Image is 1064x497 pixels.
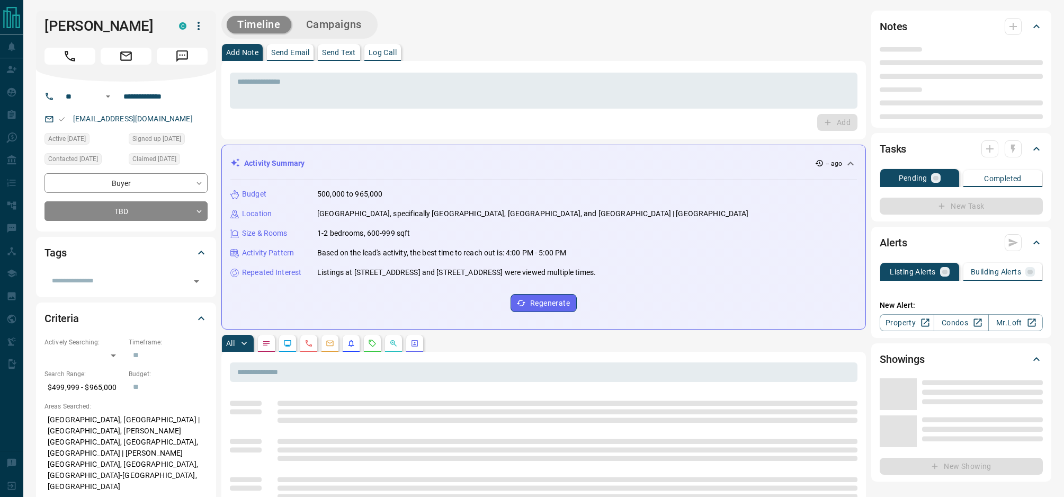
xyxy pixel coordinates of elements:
svg: Requests [368,339,377,348]
h2: Tags [44,244,66,261]
button: Timeline [227,16,291,33]
p: Budget: [129,369,208,379]
div: Sun Aug 10 2025 [129,133,208,148]
h2: Criteria [44,310,79,327]
a: Mr.Loft [988,314,1043,331]
div: Sun Aug 10 2025 [44,153,123,168]
span: Claimed [DATE] [132,154,176,164]
p: Pending [899,174,927,182]
p: Send Text [322,49,356,56]
p: Budget [242,189,266,200]
svg: Emails [326,339,334,348]
p: $499,999 - $965,000 [44,379,123,396]
a: Condos [934,314,988,331]
button: Open [102,90,114,103]
p: All [226,340,235,347]
div: TBD [44,201,208,221]
svg: Notes [262,339,271,348]
svg: Listing Alerts [347,339,355,348]
button: Regenerate [511,294,577,312]
h2: Notes [880,18,907,35]
a: [EMAIL_ADDRESS][DOMAIN_NAME] [73,114,193,123]
div: Criteria [44,306,208,331]
h2: Showings [880,351,925,368]
p: Search Range: [44,369,123,379]
p: Log Call [369,49,397,56]
span: Contacted [DATE] [48,154,98,164]
div: Buyer [44,173,208,193]
div: Alerts [880,230,1043,255]
div: Notes [880,14,1043,39]
p: Areas Searched: [44,402,208,411]
p: -- ago [826,159,842,168]
p: Actively Searching: [44,338,123,347]
p: Building Alerts [971,268,1021,276]
p: New Alert: [880,300,1043,311]
p: Location [242,208,272,219]
p: Size & Rooms [242,228,288,239]
h2: Tasks [880,140,906,157]
p: Listings at [STREET_ADDRESS] and [STREET_ADDRESS] were viewed multiple times. [317,267,596,278]
div: Tasks [880,136,1043,162]
div: condos.ca [179,22,186,30]
span: Email [101,48,151,65]
p: Activity Summary [244,158,305,169]
div: Tags [44,240,208,265]
p: [GEOGRAPHIC_DATA], specifically [GEOGRAPHIC_DATA], [GEOGRAPHIC_DATA], and [GEOGRAPHIC_DATA] | [GE... [317,208,749,219]
p: Based on the lead's activity, the best time to reach out is: 4:00 PM - 5:00 PM [317,247,566,259]
span: Signed up [DATE] [132,134,181,144]
svg: Agent Actions [410,339,419,348]
span: Active [DATE] [48,134,86,144]
span: Call [44,48,95,65]
p: 500,000 to 965,000 [317,189,382,200]
div: Showings [880,347,1043,372]
p: 1-2 bedrooms, 600-999 sqft [317,228,410,239]
button: Campaigns [296,16,372,33]
p: [GEOGRAPHIC_DATA], [GEOGRAPHIC_DATA] | [GEOGRAPHIC_DATA], [PERSON_NAME][GEOGRAPHIC_DATA], [GEOGRA... [44,411,208,495]
div: Activity Summary-- ago [230,154,857,173]
p: Add Note [226,49,258,56]
svg: Calls [305,339,313,348]
p: Completed [984,175,1022,182]
p: Listing Alerts [890,268,936,276]
span: Message [157,48,208,65]
div: Sun Aug 10 2025 [44,133,123,148]
p: Repeated Interest [242,267,301,278]
svg: Lead Browsing Activity [283,339,292,348]
p: Activity Pattern [242,247,294,259]
div: Sun Aug 10 2025 [129,153,208,168]
svg: Email Valid [58,116,66,123]
p: Timeframe: [129,338,208,347]
a: Property [880,314,934,331]
h2: Alerts [880,234,907,251]
svg: Opportunities [389,339,398,348]
button: Open [189,274,204,289]
p: Send Email [271,49,309,56]
h1: [PERSON_NAME] [44,17,163,34]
